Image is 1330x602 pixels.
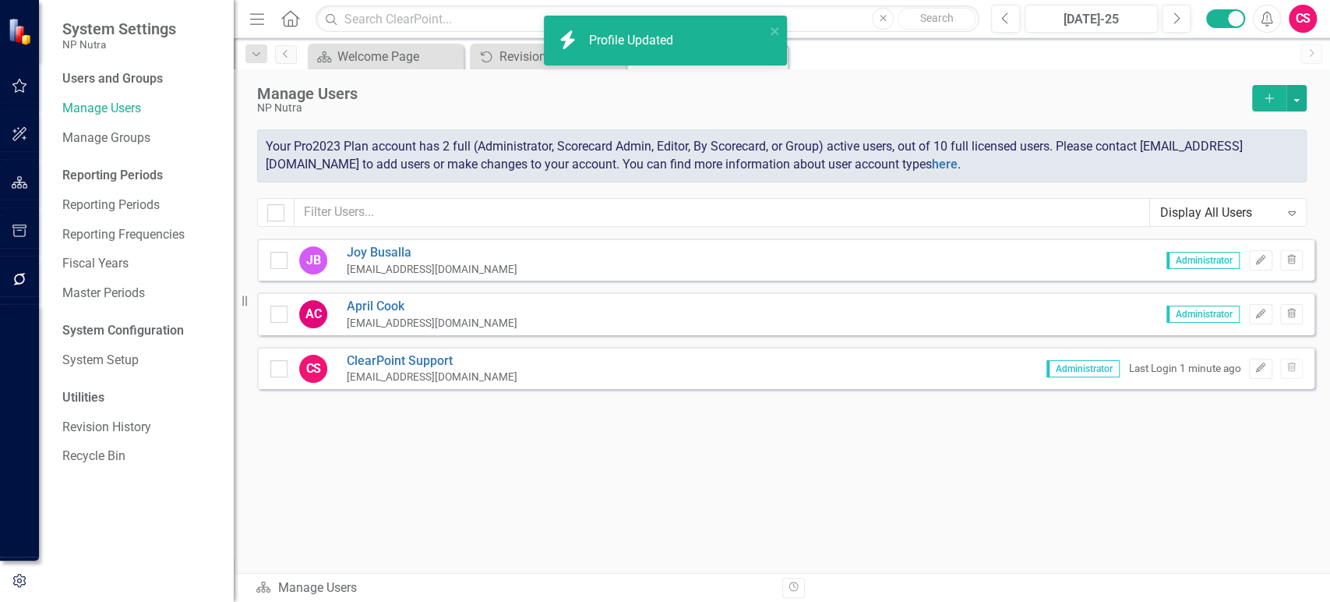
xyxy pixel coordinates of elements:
[299,355,327,383] div: CS
[932,157,958,172] a: here
[8,18,35,45] img: ClearPoint Strategy
[474,47,622,66] a: Revision History
[1129,361,1241,376] div: Last Login 1 minute ago
[256,579,770,597] div: Manage Users
[62,389,218,407] div: Utilities
[62,197,218,214] a: Reporting Periods
[898,8,975,30] button: Search
[257,102,1244,114] div: NP Nutra
[589,32,677,50] div: Profile Updated
[1166,252,1240,269] span: Administrator
[62,70,218,88] div: Users and Groups
[62,129,218,147] a: Manage Groups
[347,370,517,384] div: [EMAIL_ADDRESS][DOMAIN_NAME]
[1166,306,1240,323] span: Administrator
[257,85,1244,102] div: Manage Users
[1025,5,1158,33] button: [DATE]-25
[299,246,327,274] div: JB
[347,298,517,316] a: April Cook
[62,226,218,244] a: Reporting Frequencies
[62,255,218,273] a: Fiscal Years
[316,5,979,33] input: Search ClearPoint...
[62,19,176,38] span: System Settings
[62,167,218,185] div: Reporting Periods
[920,12,954,24] span: Search
[62,419,218,437] a: Revision History
[266,139,1243,172] span: Your Pro2023 Plan account has 2 full (Administrator, Scorecard Admin, Editor, By Scorecard, or Gr...
[347,352,517,370] a: ClearPoint Support
[62,38,176,51] small: NP Nutra
[62,352,218,370] a: System Setup
[499,47,622,66] div: Revision History
[770,22,781,40] button: close
[62,448,218,466] a: Recycle Bin
[1289,5,1317,33] button: CS
[299,300,327,328] div: AC
[294,198,1150,227] input: Filter Users...
[312,47,460,66] a: Welcome Page
[347,262,517,277] div: [EMAIL_ADDRESS][DOMAIN_NAME]
[1030,10,1152,29] div: [DATE]-25
[1160,204,1279,221] div: Display All Users
[347,316,517,331] div: [EMAIL_ADDRESS][DOMAIN_NAME]
[1046,360,1120,377] span: Administrator
[62,322,218,340] div: System Configuration
[347,244,517,262] a: Joy Busalla
[62,285,218,303] a: Master Periods
[62,100,218,118] a: Manage Users
[337,47,460,66] div: Welcome Page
